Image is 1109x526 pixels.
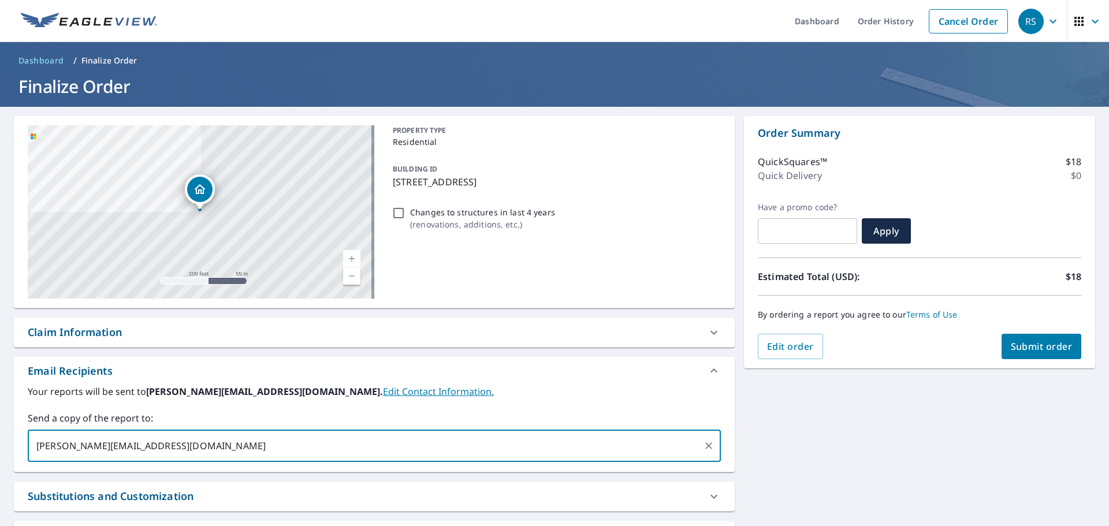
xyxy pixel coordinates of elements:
[393,136,716,148] p: Residential
[862,218,911,244] button: Apply
[758,202,857,212] label: Have a promo code?
[1066,270,1081,283] p: $18
[28,488,193,504] div: Substitutions and Customization
[410,218,555,230] p: ( renovations, additions, etc. )
[383,385,494,398] a: EditContactInfo
[906,309,958,320] a: Terms of Use
[14,357,735,385] div: Email Recipients
[393,164,437,174] p: BUILDING ID
[393,125,716,136] p: PROPERTY TYPE
[758,309,1081,320] p: By ordering a report you agree to our
[929,9,1008,33] a: Cancel Order
[18,55,64,66] span: Dashboard
[81,55,137,66] p: Finalize Order
[758,334,823,359] button: Edit order
[343,250,360,267] a: Current Level 17, Zoom In
[1002,334,1082,359] button: Submit order
[28,324,122,340] div: Claim Information
[146,385,383,398] b: [PERSON_NAME][EMAIL_ADDRESS][DOMAIN_NAME].
[343,267,360,285] a: Current Level 17, Zoom Out
[14,318,735,347] div: Claim Information
[185,174,215,210] div: Dropped pin, building 1, Residential property, 134 EDGERIDGE PK NW CALGARY AB T3A6B2
[1011,340,1073,353] span: Submit order
[14,51,1095,70] nav: breadcrumb
[758,125,1081,141] p: Order Summary
[1018,9,1044,34] div: RS
[73,54,77,68] li: /
[21,13,157,30] img: EV Logo
[28,385,721,398] label: Your reports will be sent to
[1071,169,1081,182] p: $0
[701,438,717,454] button: Clear
[14,74,1095,98] h1: Finalize Order
[410,206,555,218] p: Changes to structures in last 4 years
[758,270,920,283] p: Estimated Total (USD):
[1066,155,1081,169] p: $18
[767,340,814,353] span: Edit order
[28,363,113,379] div: Email Recipients
[28,411,721,425] label: Send a copy of the report to:
[758,169,822,182] p: Quick Delivery
[393,175,716,189] p: [STREET_ADDRESS]
[871,225,902,237] span: Apply
[14,51,69,70] a: Dashboard
[14,482,735,511] div: Substitutions and Customization
[758,155,827,169] p: QuickSquares™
